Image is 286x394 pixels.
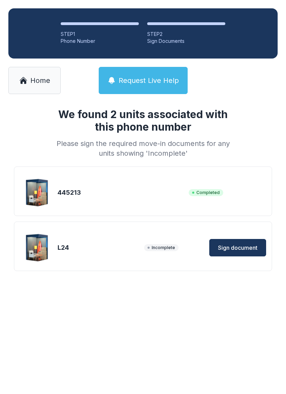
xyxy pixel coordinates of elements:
div: Please sign the required move-in documents for any units showing 'Incomplete' [54,139,232,158]
span: Completed [189,189,223,196]
span: Home [30,76,50,85]
span: Request Live Help [119,76,179,85]
span: Sign document [218,244,257,252]
div: L24 [58,243,141,253]
div: STEP 2 [147,31,225,38]
div: STEP 1 [61,31,139,38]
div: Phone Number [61,38,139,45]
h1: We found 2 units associated with this phone number [54,108,232,133]
span: Incomplete [144,244,179,251]
div: 445213 [58,188,186,198]
div: Sign Documents [147,38,225,45]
